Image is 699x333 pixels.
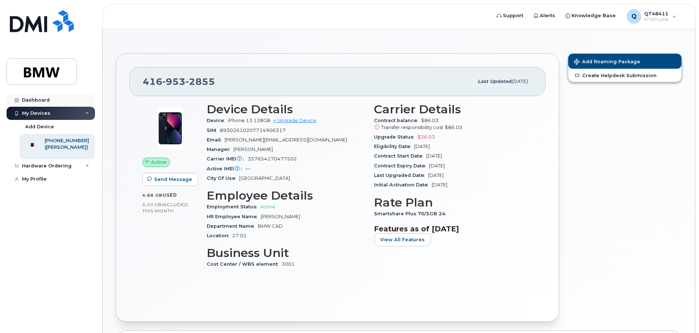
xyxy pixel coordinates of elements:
[220,128,286,133] span: 89302610207714906317
[233,147,273,152] span: [PERSON_NAME]
[260,204,275,209] span: Active
[261,214,300,219] span: [PERSON_NAME]
[374,118,421,123] span: Contract balance
[207,137,225,143] span: Email
[667,301,694,328] iframe: Messenger Launcher
[142,193,163,198] span: 4.68 GB
[207,233,232,238] span: Location
[207,261,282,267] span: Cost Center / WBS element
[228,118,271,123] span: iPhone 13 128GB
[374,173,428,178] span: Last Upgraded Date
[374,233,431,246] button: View All Features
[163,192,177,198] span: used
[374,163,429,169] span: Contract Expiry Date
[245,166,250,171] span: —
[142,202,162,207] span: 5.00 GB
[568,54,681,69] button: Add Roaming Package
[478,79,511,84] span: Last updated
[207,204,260,209] span: Employment Status
[574,59,640,66] span: Add Roaming Package
[380,236,425,243] span: View All Features
[381,125,443,130] span: Transfer responsibility cost
[207,128,220,133] span: SIM
[207,223,258,229] span: Department Name
[511,79,528,84] span: [DATE]
[163,76,186,87] span: 953
[207,147,233,152] span: Manager
[225,137,347,143] span: [PERSON_NAME][EMAIL_ADDRESS][DOMAIN_NAME]
[151,159,167,166] span: Active
[374,144,414,149] span: Eligibility Date
[429,163,445,169] span: [DATE]
[374,118,532,131] span: $86.03
[232,233,247,238] span: 27.02
[374,224,532,233] h3: Features as of [DATE]
[374,134,417,140] span: Upgrade Status
[207,156,248,162] span: Carrier IMEI
[148,106,192,150] img: image20231002-3703462-1ig824h.jpeg
[274,118,316,123] a: + Upgrade Device
[374,103,532,116] h3: Carrier Details
[432,182,447,188] span: [DATE]
[417,134,435,140] span: $36.03
[374,196,532,209] h3: Rate Plan
[207,246,365,260] h3: Business Unit
[239,175,290,181] span: [GEOGRAPHIC_DATA]
[186,76,215,87] span: 2855
[248,156,297,162] span: 357654170477502
[207,214,261,219] span: HR Employee Name
[374,211,449,216] span: Smartshare Plus 70/5GB 24
[207,166,245,171] span: Active IMEI
[428,173,444,178] span: [DATE]
[142,173,198,186] button: Send Message
[207,103,365,116] h3: Device Details
[154,176,192,183] span: Send Message
[207,175,239,181] span: City Of Use
[258,223,283,229] span: BMW CAD
[374,153,426,159] span: Contract Start Date
[414,144,430,149] span: [DATE]
[374,182,432,188] span: Initial Activation Date
[445,125,462,130] span: $86.03
[426,153,442,159] span: [DATE]
[282,261,295,267] span: 3001
[143,76,215,87] span: 416
[568,69,681,82] a: Create Helpdesk Submission
[207,189,365,202] h3: Employee Details
[207,118,228,123] span: Device
[142,202,188,214] span: included this month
